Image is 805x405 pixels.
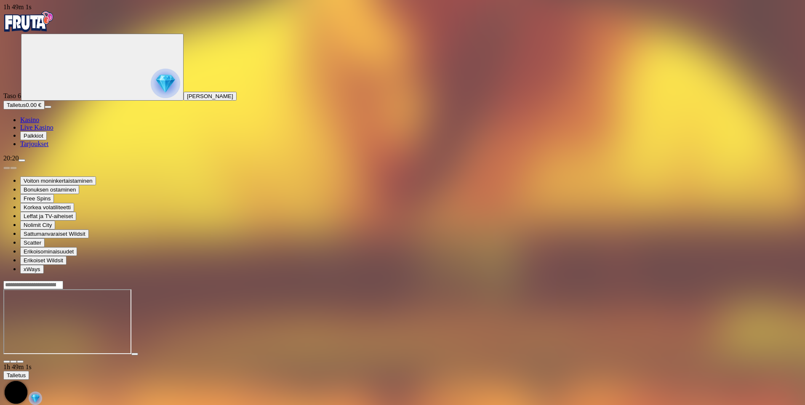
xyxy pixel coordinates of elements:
button: close icon [3,360,10,363]
span: 0.00 € [26,102,41,108]
a: Live Kasino [20,124,53,131]
span: user session time [3,3,32,11]
button: chevron-down icon [10,360,17,363]
iframe: Mental [3,289,131,354]
span: Erikoiset Wildsit [24,257,63,264]
button: reward progress [21,34,184,101]
button: Bonuksen ostaminen [20,185,79,194]
button: Sattumanvaraiset Wildsit [20,229,89,238]
nav: Main menu [3,116,802,148]
button: Voiton moninkertaistaminen [20,176,96,185]
button: menu [45,106,51,108]
span: Leffat ja TV-aiheiset [24,213,73,219]
input: Search [3,281,63,289]
button: Nolimit City [20,221,55,229]
button: Erikoisominaisuudet [20,247,77,256]
img: Fruta [3,11,54,32]
span: user session time [3,363,32,370]
button: prev slide [3,167,10,169]
button: Leffat ja TV-aiheiset [20,212,76,221]
span: Palkkiot [24,133,43,139]
button: xWays [20,265,44,274]
button: Scatter [20,238,45,247]
span: Free Spins [24,195,51,202]
button: next slide [10,167,17,169]
span: Scatter [24,240,41,246]
span: Voiton moninkertaistaminen [24,178,93,184]
span: Taso 6 [3,92,21,99]
span: xWays [24,266,40,272]
span: Erikoisominaisuudet [24,248,74,255]
button: Free Spins [20,194,54,203]
nav: Primary [3,11,802,148]
a: Fruta [3,26,54,33]
button: Palkkiot [20,131,47,140]
span: 20:20 [3,155,19,162]
img: reward progress [151,69,180,98]
a: Kasino [20,116,39,123]
span: [PERSON_NAME] [187,93,233,99]
button: [PERSON_NAME] [184,92,237,101]
span: Sattumanvaraiset Wildsit [24,231,85,237]
button: Korkea volatiliteetti [20,203,74,212]
button: Talletusplus icon0.00 € [3,101,45,109]
span: Talletus [7,372,26,378]
a: Tarjoukset [20,140,48,147]
button: play icon [131,353,138,355]
img: reward-icon [29,392,42,405]
button: fullscreen icon [17,360,24,363]
button: Talletus [3,371,29,380]
span: Korkea volatiliteetti [24,204,71,210]
span: Bonuksen ostaminen [24,187,76,193]
button: menu [19,159,25,162]
span: Nolimit City [24,222,52,228]
span: Talletus [7,102,26,108]
button: Erikoiset Wildsit [20,256,67,265]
